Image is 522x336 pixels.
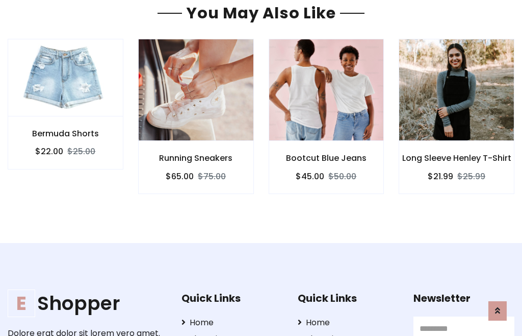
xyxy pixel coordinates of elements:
a: Running Sneakers $65.00$75.00 [138,39,254,194]
h5: Quick Links [181,292,282,304]
a: Home [298,317,399,329]
a: Long Sleeve Henley T-Shirt $21.99$25.99 [399,39,514,194]
del: $50.00 [328,171,356,182]
h6: Running Sneakers [139,153,253,163]
h6: Bootcut Blue Jeans [269,153,384,163]
h6: $22.00 [35,147,63,156]
span: E [8,290,35,317]
h5: Newsletter [413,292,514,304]
h6: Bermuda Shorts [8,129,123,138]
del: $25.00 [67,146,95,157]
a: Bootcut Blue Jeans $45.00$50.00 [269,39,384,194]
h6: $45.00 [296,172,324,181]
h6: $65.00 [166,172,194,181]
a: Home [181,317,282,329]
h5: Quick Links [298,292,399,304]
del: $25.99 [457,171,485,182]
a: Bermuda Shorts $22.00$25.00 [8,39,123,169]
a: EShopper [8,292,166,315]
h1: Shopper [8,292,166,315]
h6: Long Sleeve Henley T-Shirt [399,153,514,163]
del: $75.00 [198,171,226,182]
span: You May Also Like [182,2,340,24]
h6: $21.99 [428,172,453,181]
